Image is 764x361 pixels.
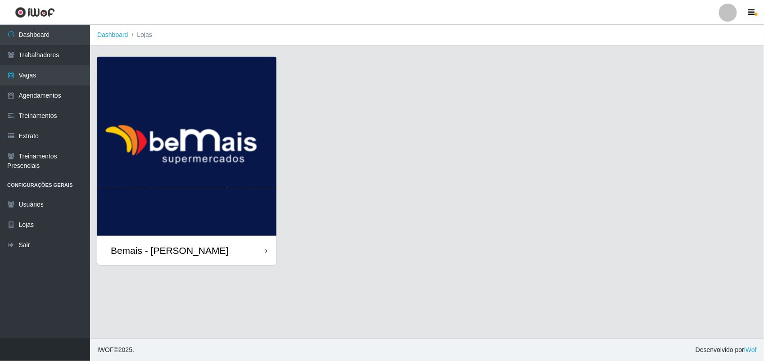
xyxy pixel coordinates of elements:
[97,345,134,355] span: © 2025 .
[111,245,228,256] div: Bemais - [PERSON_NAME]
[90,25,764,45] nav: breadcrumb
[97,57,276,236] img: cardImg
[97,57,276,265] a: Bemais - [PERSON_NAME]
[128,30,152,40] li: Lojas
[744,346,757,353] a: iWof
[696,345,757,355] span: Desenvolvido por
[97,346,114,353] span: IWOF
[97,31,128,38] a: Dashboard
[15,7,55,18] img: CoreUI Logo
